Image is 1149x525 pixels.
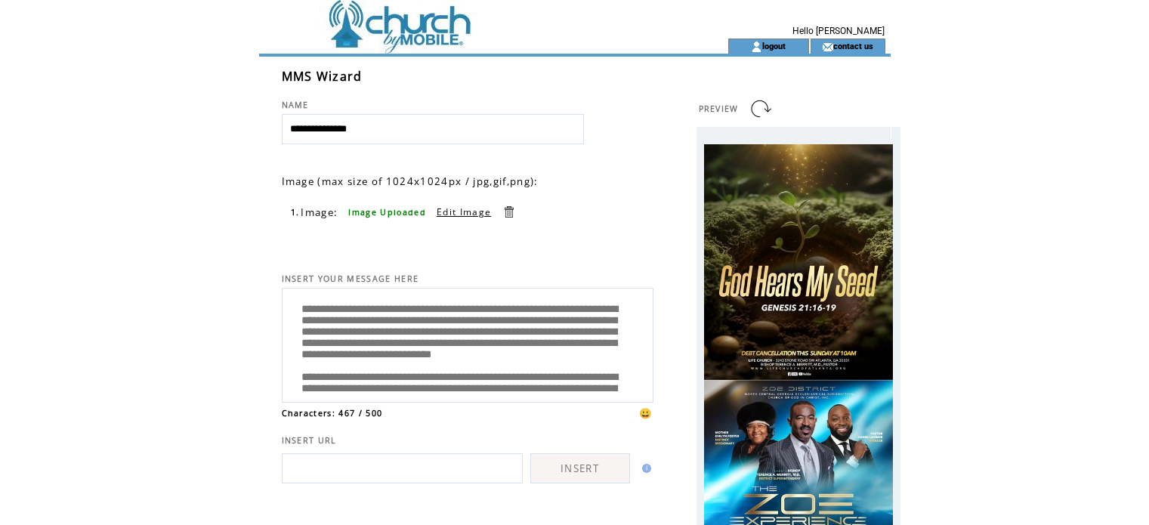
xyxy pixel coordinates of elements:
span: INSERT YOUR MESSAGE HERE [282,273,419,284]
span: MMS Wizard [282,68,363,85]
span: Image: [301,205,338,219]
span: Image (max size of 1024x1024px / jpg,gif,png): [282,174,539,188]
a: Edit Image [437,205,491,218]
span: Image Uploaded [348,207,426,218]
img: contact_us_icon.gif [822,41,833,53]
span: 😀 [639,406,653,420]
a: Delete this item [502,205,516,219]
span: NAME [282,100,309,110]
img: help.gif [638,464,651,473]
a: logout [762,41,786,51]
span: INSERT URL [282,435,337,446]
a: contact us [833,41,873,51]
span: PREVIEW [699,103,739,114]
span: 1. [291,207,300,218]
img: account_icon.gif [751,41,762,53]
span: Characters: 467 / 500 [282,408,383,418]
a: INSERT [530,453,630,483]
span: Hello [PERSON_NAME] [792,26,885,36]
